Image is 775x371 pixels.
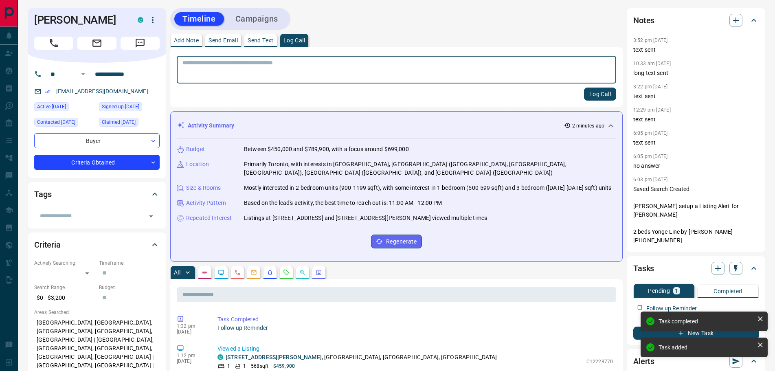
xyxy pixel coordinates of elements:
p: Listings at [STREET_ADDRESS] and [STREET_ADDRESS][PERSON_NAME] viewed multiple times [244,214,487,222]
p: 6:03 pm [DATE] [633,177,668,182]
p: 1 [243,362,246,370]
div: Mon Jun 26 2023 [99,118,160,129]
p: Activity Pattern [186,199,226,207]
p: Saved Search Created [PERSON_NAME] setup a Listing Alert for [PERSON_NAME] 2 beds Yonge Line by [... [633,185,759,245]
span: Contacted [DATE] [37,118,75,126]
p: Send Text [248,37,274,43]
p: Actively Searching: [34,259,95,267]
p: [DATE] [177,358,205,364]
p: 1 [675,288,678,294]
p: Task Completed [217,315,613,324]
svg: Calls [234,269,241,276]
svg: Requests [283,269,290,276]
div: Criteria [34,235,160,255]
button: Log Call [584,88,616,101]
p: Based on the lead's activity, the best time to reach out is: 11:00 AM - 12:00 PM [244,199,442,207]
p: 568 sqft [251,362,268,370]
div: condos.ca [217,354,223,360]
h2: Notes [633,14,654,27]
span: Claimed [DATE] [102,118,136,126]
button: New Task [633,327,759,340]
p: 1:32 pm [177,323,205,329]
p: Viewed a Listing [217,345,613,353]
h1: [PERSON_NAME] [34,13,125,26]
p: Completed [714,288,742,294]
p: Add Note [174,37,199,43]
p: text sent [633,115,759,124]
span: Message [121,37,160,50]
p: no answer [633,162,759,170]
div: Alerts [633,351,759,371]
button: Campaigns [227,12,286,26]
div: Activity Summary2 minutes ago [177,118,616,133]
svg: Notes [202,269,208,276]
button: Open [78,69,88,79]
p: $459,900 [273,362,295,370]
div: Tasks [633,259,759,278]
svg: Agent Actions [316,269,322,276]
p: Log Call [283,37,305,43]
p: Primarily Toronto, with interests in [GEOGRAPHIC_DATA], [GEOGRAPHIC_DATA] ([GEOGRAPHIC_DATA], [GE... [244,160,616,177]
p: 1:12 pm [177,353,205,358]
p: long text sent [633,69,759,77]
div: Wed Jul 30 2025 [34,102,95,114]
span: Email [77,37,116,50]
p: 10:33 am [DATE] [633,61,671,66]
p: $0 - $3,200 [34,291,95,305]
div: Criteria Obtained [34,155,160,170]
button: Timeline [174,12,224,26]
p: 6:05 pm [DATE] [633,130,668,136]
p: text sent [633,138,759,147]
p: Size & Rooms [186,184,221,192]
span: Call [34,37,73,50]
p: Follow up Reminder [646,304,697,313]
p: text sent [633,92,759,101]
div: Mon Aug 30 2021 [99,102,160,114]
div: Buyer [34,133,160,148]
p: Repeated Interest [186,214,232,222]
p: Mostly interested in 2-bedroom units (900-1199 sqft), with some interest in 1-bedroom (500-599 sq... [244,184,612,192]
span: Signed up [DATE] [102,103,139,111]
div: Task added [659,344,754,351]
svg: Listing Alerts [267,269,273,276]
a: [STREET_ADDRESS][PERSON_NAME] [226,354,322,360]
button: Regenerate [371,235,422,248]
p: 3:22 pm [DATE] [633,84,668,90]
div: condos.ca [138,17,143,23]
svg: Opportunities [299,269,306,276]
p: Pending [648,288,670,294]
p: [DATE] [177,329,205,335]
p: Between $450,000 and $789,900, with a focus around $699,000 [244,145,409,154]
p: 2 minutes ago [572,122,604,130]
p: Activity Summary [188,121,234,130]
p: 3:52 pm [DATE] [633,37,668,43]
h2: Tags [34,188,51,201]
span: Active [DATE] [37,103,66,111]
h2: Alerts [633,355,654,368]
h2: Tasks [633,262,654,275]
p: Areas Searched: [34,309,160,316]
div: Task completed [659,318,754,325]
p: Timeframe: [99,259,160,267]
svg: Email Verified [45,89,50,94]
p: Location [186,160,209,169]
p: text sent [633,46,759,54]
div: Tags [34,184,160,204]
p: Search Range: [34,284,95,291]
button: Open [145,211,157,222]
p: Send Email [209,37,238,43]
p: 12:29 pm [DATE] [633,107,671,113]
svg: Emails [250,269,257,276]
p: 6:05 pm [DATE] [633,154,668,159]
p: All [174,270,180,275]
a: [EMAIL_ADDRESS][DOMAIN_NAME] [56,88,148,94]
p: Follow up Reminder [217,324,613,332]
p: 1 [227,362,230,370]
p: Budget [186,145,205,154]
h2: Criteria [34,238,61,251]
p: Budget: [99,284,160,291]
p: , [GEOGRAPHIC_DATA], [GEOGRAPHIC_DATA], [GEOGRAPHIC_DATA] [226,353,497,362]
div: Notes [633,11,759,30]
div: Sun Aug 11 2024 [34,118,95,129]
p: C12228770 [586,358,613,365]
